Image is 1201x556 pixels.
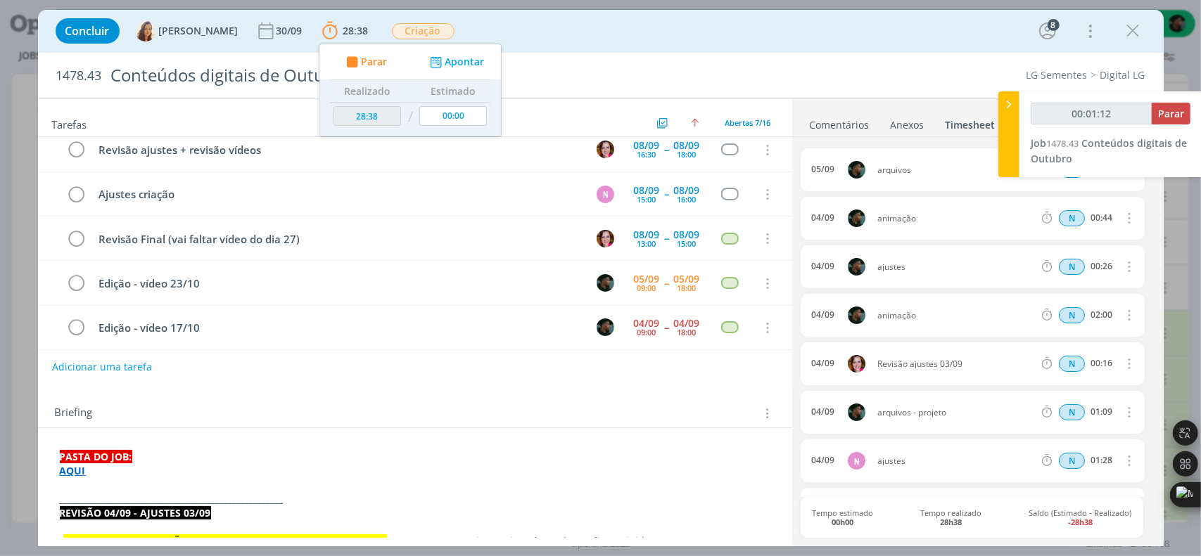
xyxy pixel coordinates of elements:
span: Briefing [55,404,93,422]
button: B [595,139,616,160]
div: 08/09 [674,141,700,150]
span: arquivos - projeto [872,408,1040,417]
span: Criação [392,23,455,39]
span: N [1059,259,1085,275]
div: 8 [1048,19,1060,31]
div: 02:00 [1091,310,1112,320]
div: 30/09 [277,26,305,36]
span: ajustes [872,263,1040,271]
div: 04/09 [811,358,834,368]
div: Horas normais [1059,453,1085,469]
div: 01:28 [1091,455,1112,465]
div: 15:00 [678,240,697,247]
span: N [1059,307,1085,323]
div: 15:00 [637,195,656,203]
button: K [595,317,616,338]
strong: AQUI [60,464,86,477]
span: -- [665,323,669,332]
img: B [597,141,614,158]
img: K [597,318,614,336]
span: [PERSON_NAME] [159,26,239,36]
div: dialog [38,10,1164,546]
span: N [1059,210,1085,226]
button: 28:38 [319,20,372,42]
a: esse PPT [414,534,455,548]
div: 05/09 [811,164,834,174]
div: 16:30 [637,150,656,158]
img: K [848,258,865,276]
button: N [595,183,616,205]
div: 04/09 [634,318,660,328]
button: V[PERSON_NAME] [135,20,239,41]
div: N [597,186,614,203]
div: Revisão ajustes + revisão vídeos [93,141,584,159]
button: Parar [1152,103,1190,124]
div: Horas normais [1059,307,1085,323]
img: K [848,403,865,421]
span: Parar [1158,107,1184,120]
div: 13:00 [637,240,656,247]
div: Revisão Final (vai faltar vídeo do dia 27) [93,231,584,248]
span: 1478.43 [56,68,102,84]
div: Anexos [891,118,924,132]
div: 04/09 [811,455,834,465]
div: Horas normais [1059,210,1085,226]
button: B [595,228,616,249]
th: Estimado [416,80,490,103]
div: 00:44 [1091,213,1112,223]
div: 08/09 [674,186,700,195]
td: / [404,103,416,131]
div: N [848,452,865,470]
div: 00:26 [1091,261,1112,271]
span: N [1059,404,1085,420]
img: K [848,209,865,227]
span: -- [665,145,669,155]
span: Abertas 7/16 [725,117,771,128]
img: K [848,161,865,179]
button: K [595,273,616,294]
span: arquivos [872,166,1040,174]
span: Tempo estimado [812,508,873,526]
span: animação [872,214,1040,223]
b: -28h38 [1068,517,1093,527]
strong: PEGAR O PPT DA REVISÃO PARA SUBIR AS IMAGENS ATUALIZADAS [63,534,387,548]
div: 08/09 [634,230,660,240]
div: 09:00 [637,328,656,336]
div: 04/09 [674,318,700,328]
span: Conteúdos digitais de Outubro [1031,136,1187,165]
div: 08/09 [634,186,660,195]
span: Concluir [65,25,110,37]
div: 18:00 [678,150,697,158]
div: 18:00 [678,328,697,336]
span: Revisão ajustes 03/09 [872,360,1040,368]
div: Horas normais [1059,404,1085,420]
span: Tarefas [52,115,87,131]
span: 28:38 [343,24,369,37]
a: Comentários [809,112,870,132]
span: -- [665,233,669,243]
a: Timesheet [945,112,996,132]
span: ajustes [872,457,1040,465]
th: Realizado [330,80,405,103]
div: 04/09 [811,261,834,271]
img: K [597,274,614,292]
div: Horas normais [1059,356,1085,372]
b: 28h38 [941,517,962,527]
div: 05/09 [674,274,700,284]
strong: - [60,534,63,548]
ul: 28:38 [319,44,502,137]
div: 08/09 [634,141,660,150]
div: Ajustes criação [93,186,584,203]
div: Conteúdos digitais de Outubro [105,58,686,93]
p: (usar em view, pois as legendas estão corrigidas) [60,534,770,548]
span: 1478.43 [1046,137,1079,150]
div: 01:09 [1091,407,1112,417]
span: -- [665,278,669,288]
div: Horas normais [1059,259,1085,275]
b: 00h00 [832,517,853,527]
span: N [1059,453,1085,469]
span: -- [665,189,669,199]
div: 18:00 [678,284,697,292]
span: Tempo realizado [921,508,982,526]
div: 04/09 [811,310,834,320]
